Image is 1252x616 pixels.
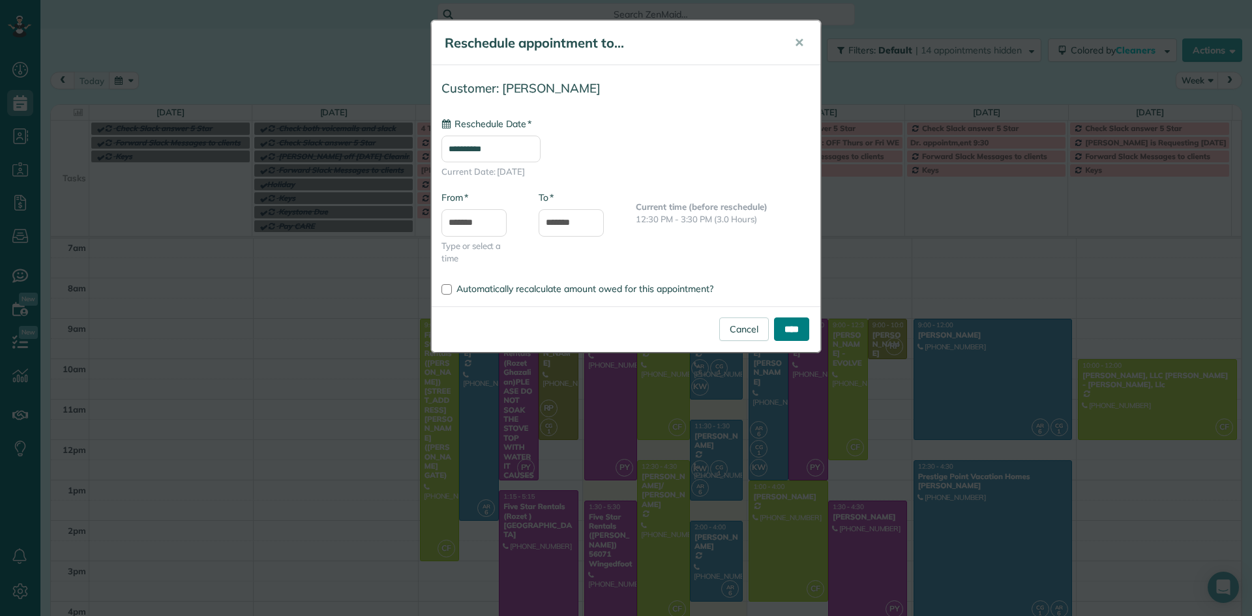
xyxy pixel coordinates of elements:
h5: Reschedule appointment to... [445,34,776,52]
label: To [539,191,554,204]
label: Reschedule Date [441,117,531,130]
span: ✕ [794,35,804,50]
span: Current Date: [DATE] [441,166,811,178]
h4: Customer: [PERSON_NAME] [441,81,811,95]
b: Current time (before reschedule) [636,201,768,212]
span: Type or select a time [441,240,519,265]
label: From [441,191,468,204]
p: 12:30 PM - 3:30 PM (3.0 Hours) [636,213,811,226]
span: Automatically recalculate amount owed for this appointment? [456,283,713,295]
a: Cancel [719,317,769,341]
